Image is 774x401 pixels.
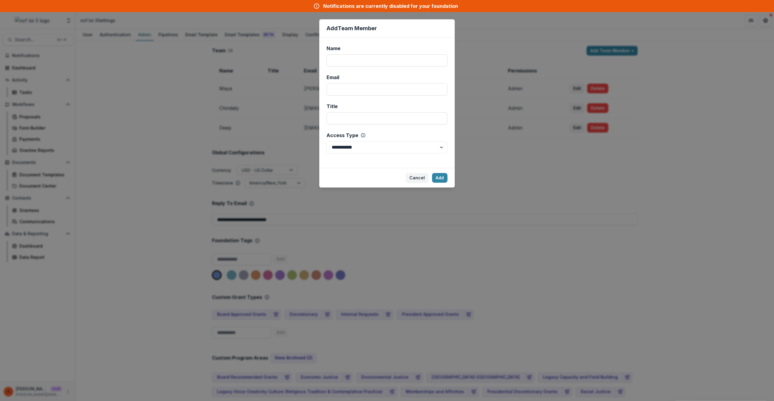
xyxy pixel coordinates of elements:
span: Access Type [327,132,358,139]
header: Add Team Member [319,19,455,37]
span: Email [327,74,339,81]
div: Notifications are currently disabled for your foundation [323,2,458,10]
span: Title [327,103,338,110]
span: Name [327,45,340,52]
button: Add [432,173,447,183]
button: Cancel [406,173,428,183]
